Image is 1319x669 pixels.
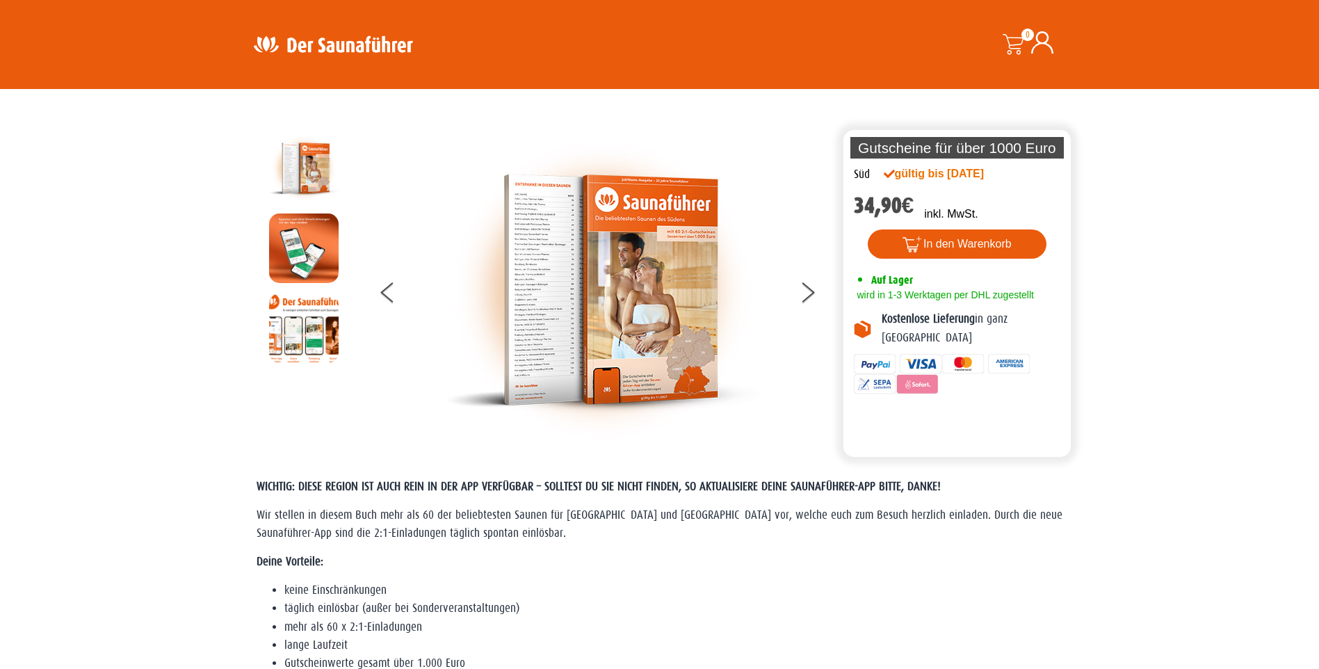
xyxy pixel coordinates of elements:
[269,213,339,283] img: MOCKUP-iPhone_regional
[257,480,941,493] span: WICHTIG: DIESE REGION IST AUCH REIN IN DER APP VERFÜGBAR – SOLLTEST DU SIE NICHT FINDEN, SO AKTUA...
[284,599,1063,618] li: täglich einlösbar (außer bei Sonderveranstaltungen)
[854,289,1034,300] span: wird in 1-3 Werktagen per DHL zugestellt
[284,636,1063,654] li: lange Laufzeit
[902,193,914,218] span: €
[882,312,975,325] b: Kostenlose Lieferung
[850,137,1065,159] p: Gutscheine für über 1000 Euro
[1021,29,1034,41] span: 0
[446,134,759,446] img: der-saunafuehrer-2025-sued
[269,134,339,203] img: der-saunafuehrer-2025-sued
[868,229,1046,259] button: In den Warenkorb
[257,508,1062,540] span: Wir stellen in diesem Buch mehr als 60 der beliebtesten Saunen für [GEOGRAPHIC_DATA] und [GEOGRAP...
[882,310,1061,347] p: in ganz [GEOGRAPHIC_DATA]
[924,206,978,223] p: inkl. MwSt.
[269,293,339,363] img: Anleitung7tn
[871,273,913,287] span: Auf Lager
[854,193,914,218] bdi: 34,90
[854,166,870,184] div: Süd
[884,166,1014,182] div: gültig bis [DATE]
[284,618,1063,636] li: mehr als 60 x 2:1-Einladungen
[257,555,323,568] strong: Deine Vorteile:
[284,581,1063,599] li: keine Einschränkungen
